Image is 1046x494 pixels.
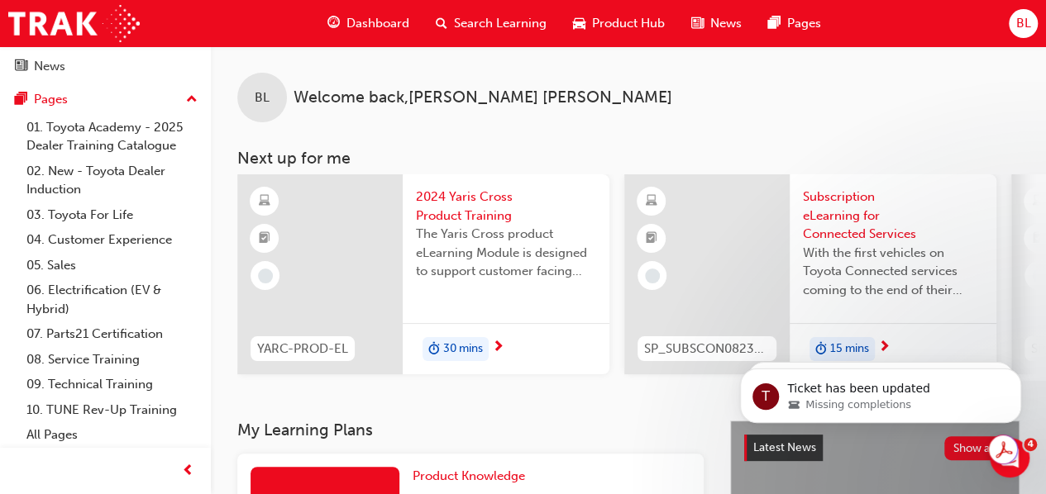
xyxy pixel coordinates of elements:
span: Welcome back , [PERSON_NAME] [PERSON_NAME] [294,88,672,107]
span: BL [1015,14,1030,33]
span: With the first vehicles on Toyota Connected services coming to the end of their complimentary per... [803,244,983,300]
span: news-icon [691,13,704,34]
button: Pages [7,84,204,115]
span: Product Hub [592,14,665,33]
span: Search Learning [454,14,547,33]
span: Dashboard [346,14,409,33]
span: duration-icon [428,339,440,360]
a: YARC-PROD-EL2024 Yaris Cross Product TrainingThe Yaris Cross product eLearning Module is designed... [237,174,609,374]
a: News [7,51,204,82]
a: 09. Technical Training [20,372,204,397]
span: up-icon [186,89,198,111]
a: 07. Parts21 Certification [20,321,204,347]
span: guage-icon [327,13,340,34]
a: car-iconProduct Hub [560,7,678,40]
span: learningRecordVerb_NONE-icon [645,268,660,283]
a: 05. Sales [20,253,204,278]
span: BL [255,88,270,107]
a: 08. Service Training [20,347,204,373]
a: Product Knowledge [413,467,532,486]
span: SP_SUBSCON0823_EL [644,340,770,359]
a: guage-iconDashboard [314,7,423,40]
span: booktick-icon [646,228,657,249]
span: learningResourceType_ELEARNING-icon [646,191,657,212]
a: SP_SUBSCON0823_ELSubscription eLearning for Connected ServicesWith the first vehicles on Toyota C... [624,174,996,374]
span: The Yaris Cross product eLearning Module is designed to support customer facing sales staff with ... [416,225,596,281]
span: booktick-icon [259,228,270,249]
a: 04. Customer Experience [20,227,204,253]
span: News [710,14,742,33]
span: prev-icon [182,461,194,482]
span: Pages [787,14,821,33]
a: pages-iconPages [755,7,834,40]
a: All Pages [20,422,204,448]
span: car-icon [573,13,585,34]
span: Product Knowledge [413,468,525,483]
span: learningResourceType_ELEARNING-icon [259,191,270,212]
span: search-icon [436,13,447,34]
a: search-iconSearch Learning [423,7,560,40]
span: 30 mins [443,340,483,359]
iframe: Intercom notifications message [715,334,1046,449]
span: next-icon [492,340,504,355]
a: 06. Electrification (EV & Hybrid) [20,278,204,321]
div: News [34,57,65,76]
button: BL [1009,9,1038,38]
span: 2024 Yaris Cross Product Training [416,188,596,225]
span: learningResourceType_ELEARNING-icon [1033,191,1044,212]
h3: Next up for me [211,149,1046,168]
a: 02. New - Toyota Dealer Induction [20,159,204,202]
div: Pages [34,90,68,109]
span: Subscription eLearning for Connected Services [803,188,983,244]
span: pages-icon [768,13,781,34]
img: Trak [8,5,140,42]
a: 01. Toyota Academy - 2025 Dealer Training Catalogue [20,115,204,159]
a: 03. Toyota For Life [20,202,204,228]
h3: My Learning Plans [237,420,704,439]
span: news-icon [15,59,27,74]
a: news-iconNews [678,7,755,40]
span: booktick-icon [1033,228,1044,249]
span: learningRecordVerb_NONE-icon [258,268,273,283]
span: YARC-PROD-EL [257,340,348,359]
a: 10. TUNE Rev-Up Training [20,397,204,423]
span: pages-icon [15,93,27,107]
